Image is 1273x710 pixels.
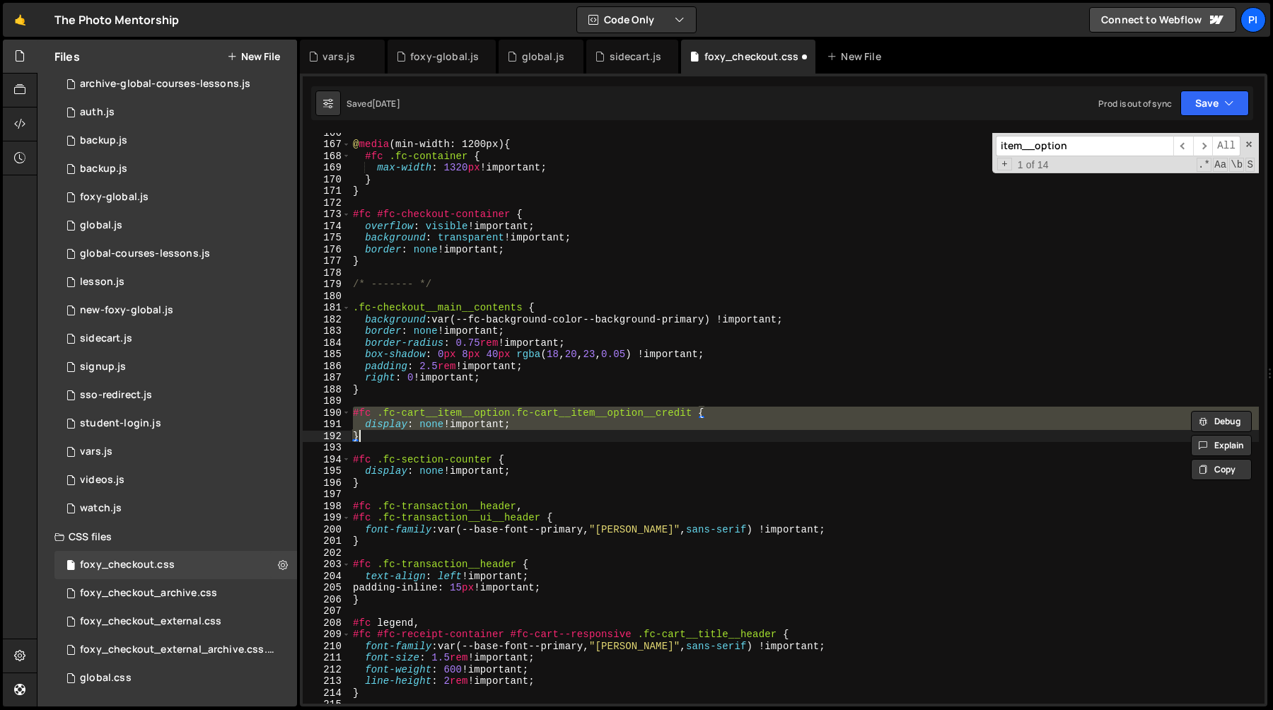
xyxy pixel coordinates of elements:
h2: Files [54,49,80,64]
div: 13533/45031.js [54,127,297,155]
div: 199 [303,512,351,524]
div: 201 [303,535,351,547]
a: 🤙 [3,3,37,37]
div: 213 [303,675,351,687]
div: 176 [303,244,351,256]
div: 168 [303,151,351,163]
div: 182 [303,314,351,326]
div: 13533/46953.js [54,409,297,438]
div: foxy_checkout_archive.css [80,587,217,600]
div: archive-global-courses-lessons.js [80,78,250,91]
div: global-courses-lessons.js [80,248,210,260]
input: Search for [996,136,1173,156]
button: Save [1180,91,1249,116]
div: 13533/38978.js [54,438,297,466]
div: 193 [303,442,351,454]
div: [DATE] [372,98,400,110]
a: Pi [1240,7,1266,33]
div: 13533/35364.js [54,353,297,381]
div: 214 [303,687,351,699]
button: Debug [1191,411,1252,432]
div: 180 [303,291,351,303]
button: Code Only [577,7,696,33]
div: 212 [303,664,351,676]
div: Prod is out of sync [1098,98,1172,110]
div: 189 [303,395,351,407]
span: Search In Selection [1245,158,1255,172]
div: 175 [303,232,351,244]
div: 173 [303,209,351,221]
div: 204 [303,571,351,583]
div: 13533/34219.js [54,183,297,211]
div: 208 [303,617,351,629]
div: 186 [303,361,351,373]
div: 169 [303,162,351,174]
div: 171 [303,185,351,197]
div: 13533/35489.css [54,664,297,692]
div: foxy_checkout.css [80,559,175,571]
div: global.js [80,219,122,232]
div: global.css [80,672,132,685]
div: 195 [303,465,351,477]
div: sidecart.js [610,50,662,64]
div: 196 [303,477,351,489]
div: 185 [303,349,351,361]
div: 205 [303,582,351,594]
button: New File [227,51,280,62]
div: 188 [303,384,351,396]
a: Connect to Webflow [1089,7,1236,33]
span: Alt-Enter [1212,136,1240,156]
div: auth.js [80,106,115,119]
div: 172 [303,197,351,209]
div: 13533/42246.js [54,466,297,494]
div: 13533/38507.css [54,551,297,579]
div: 183 [303,325,351,337]
div: 179 [303,279,351,291]
span: Whole Word Search [1229,158,1244,172]
div: 181 [303,302,351,314]
div: 203 [303,559,351,571]
div: vars.js [80,446,112,458]
div: student-login.js [80,417,161,430]
div: 187 [303,372,351,384]
span: ​ [1173,136,1193,156]
div: signup.js [80,361,126,373]
button: Copy [1191,459,1252,480]
div: foxy_checkout_external.css [80,615,221,628]
div: 167 [303,139,351,151]
div: 211 [303,652,351,664]
button: Explain [1191,435,1252,456]
div: 13533/43446.js [54,325,297,353]
div: videos.js [80,474,124,487]
div: backup.js [80,163,127,175]
div: 13533/35292.js [54,240,297,268]
div: foxy-global.js [410,50,479,64]
div: foxy-global.js [80,191,149,204]
div: lesson.js [80,276,124,289]
div: 13533/38527.js [54,494,297,523]
div: 13533/47004.js [54,381,297,409]
div: watch.js [80,502,122,515]
div: 190 [303,407,351,419]
div: 200 [303,524,351,536]
div: global.js [522,50,564,64]
div: New File [827,50,886,64]
div: 206 [303,594,351,606]
div: 13533/34034.js [54,98,297,127]
div: 207 [303,605,351,617]
div: The Photo Mentorship [54,11,179,28]
div: backup.js [80,134,127,147]
span: 1 of 14 [1012,159,1054,171]
div: 198 [303,501,351,513]
span: Toggle Replace mode [997,158,1012,171]
div: foxy_checkout_external_archive.css.css [80,644,275,656]
div: 192 [303,431,351,443]
div: 170 [303,174,351,186]
div: CSS files [37,523,297,551]
span: RegExp Search [1197,158,1211,172]
div: foxy_checkout.css [704,50,799,64]
div: 13533/38747.css [54,607,297,636]
div: 13533/45030.js [54,155,297,183]
div: 13533/39483.js [54,211,297,240]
